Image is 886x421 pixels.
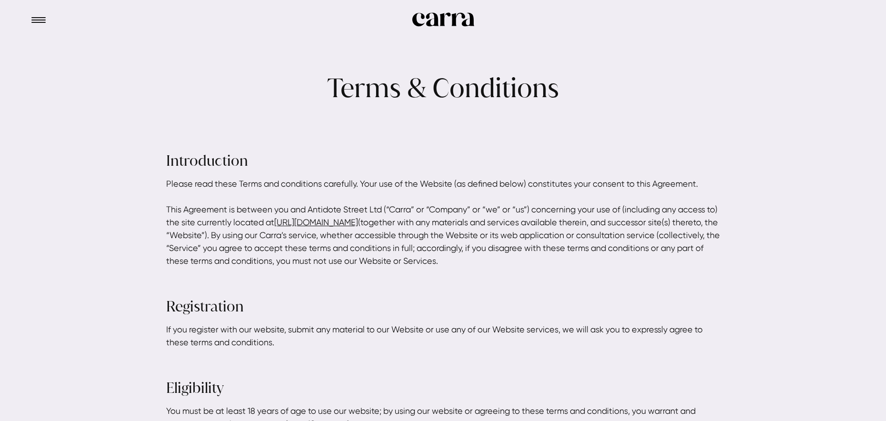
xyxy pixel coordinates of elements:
[166,323,720,349] p: If you register with our website, submit any material to our Website or use any of our Website se...
[166,296,720,317] h3: Registration
[166,150,720,171] h3: Introduction
[166,377,720,399] h3: Eligibility
[166,177,720,267] p: Please read these Terms and conditions carefully. Your use of the Website (as defined below) cons...
[274,217,358,227] a: [URL][DOMAIN_NAME]
[24,6,53,34] button: Menu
